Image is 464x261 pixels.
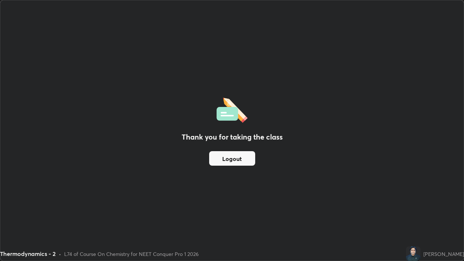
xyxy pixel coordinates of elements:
[209,151,255,166] button: Logout
[64,250,199,258] div: L74 of Course On Chemistry for NEET Conquer Pro 1 2026
[182,132,283,142] h2: Thank you for taking the class
[406,246,420,261] img: 0cf3d892b60d4d9d8b8d485a1665ff3f.png
[216,95,248,123] img: offlineFeedback.1438e8b3.svg
[59,250,61,258] div: •
[423,250,464,258] div: [PERSON_NAME]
